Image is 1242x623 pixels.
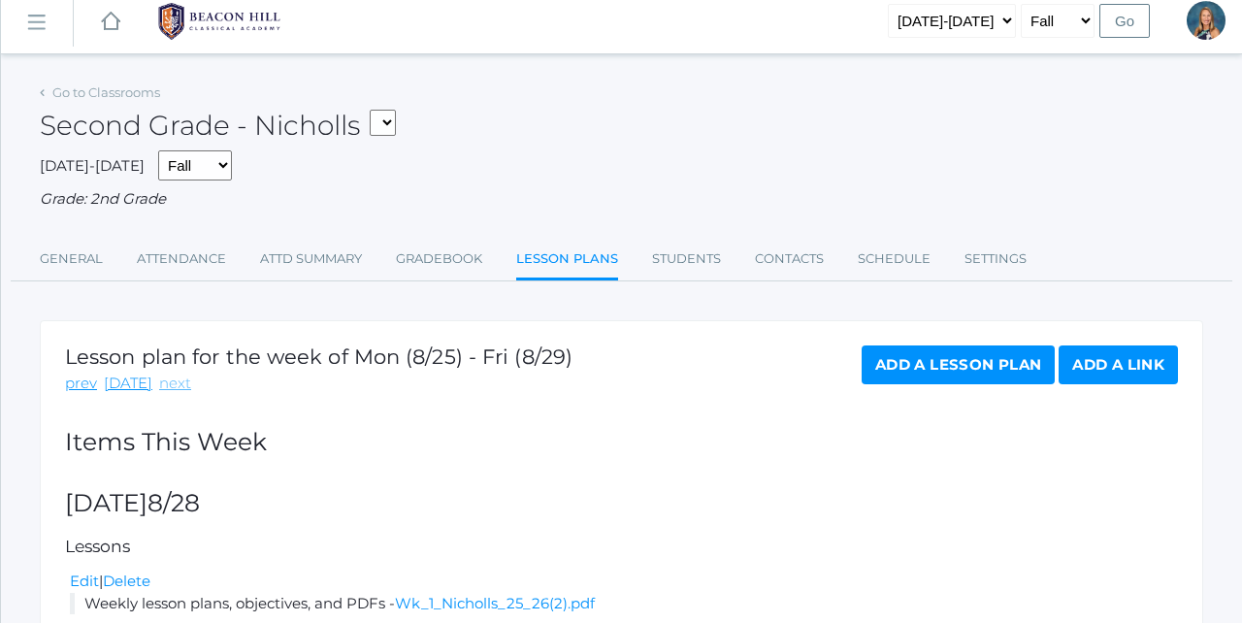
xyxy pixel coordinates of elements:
a: Settings [964,240,1027,279]
h2: Items This Week [65,429,1178,456]
input: Go [1099,4,1150,38]
h2: Second Grade - Nicholls [40,111,396,141]
a: next [159,373,191,395]
a: prev [65,373,97,395]
div: Grade: 2nd Grade [40,188,1203,211]
a: Lesson Plans [516,240,618,281]
li: Weekly lesson plans, objectives, and PDFs - [70,593,1178,615]
a: Contacts [755,240,824,279]
a: [DATE] [104,373,152,395]
a: Students [652,240,721,279]
a: Add a Lesson Plan [862,345,1055,384]
div: | [70,571,1178,593]
a: Delete [103,572,150,590]
a: Schedule [858,240,931,279]
div: Courtney Nicholls [1187,1,1226,40]
a: General [40,240,103,279]
a: Attd Summary [260,240,362,279]
h1: Lesson plan for the week of Mon (8/25) - Fri (8/29) [65,345,572,368]
a: Wk_1_Nicholls_25_26(2).pdf [395,594,595,612]
span: [DATE]-[DATE] [40,156,145,175]
a: Edit [70,572,99,590]
a: Go to Classrooms [52,84,160,100]
a: Add a Link [1059,345,1178,384]
span: 8/28 [147,488,200,517]
h2: [DATE] [65,490,1178,517]
a: Attendance [137,240,226,279]
h5: Lessons [65,538,1178,556]
a: Gradebook [396,240,482,279]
